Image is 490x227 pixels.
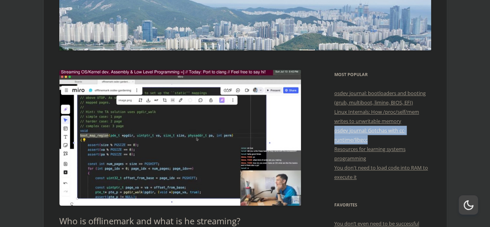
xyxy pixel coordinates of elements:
[334,127,406,143] a: osdev journal: Gotchas with cc-runtime/libgcc
[334,70,431,79] h3: Most Popular
[334,164,428,180] a: You don't need to load code into RAM to execute it
[334,146,406,162] a: Resources for learning systems programming
[334,200,431,210] h3: Favorites
[334,108,419,125] a: Linux Internals: How /proc/self/mem writes to unwritable memory
[334,220,419,227] a: You don’t even need to be successful
[59,216,301,226] h1: Who is offlinemark and what is he streaming?
[334,90,426,106] a: osdev journal: bootloaders and booting (grub, multiboot, limine, BIOS, EFI)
